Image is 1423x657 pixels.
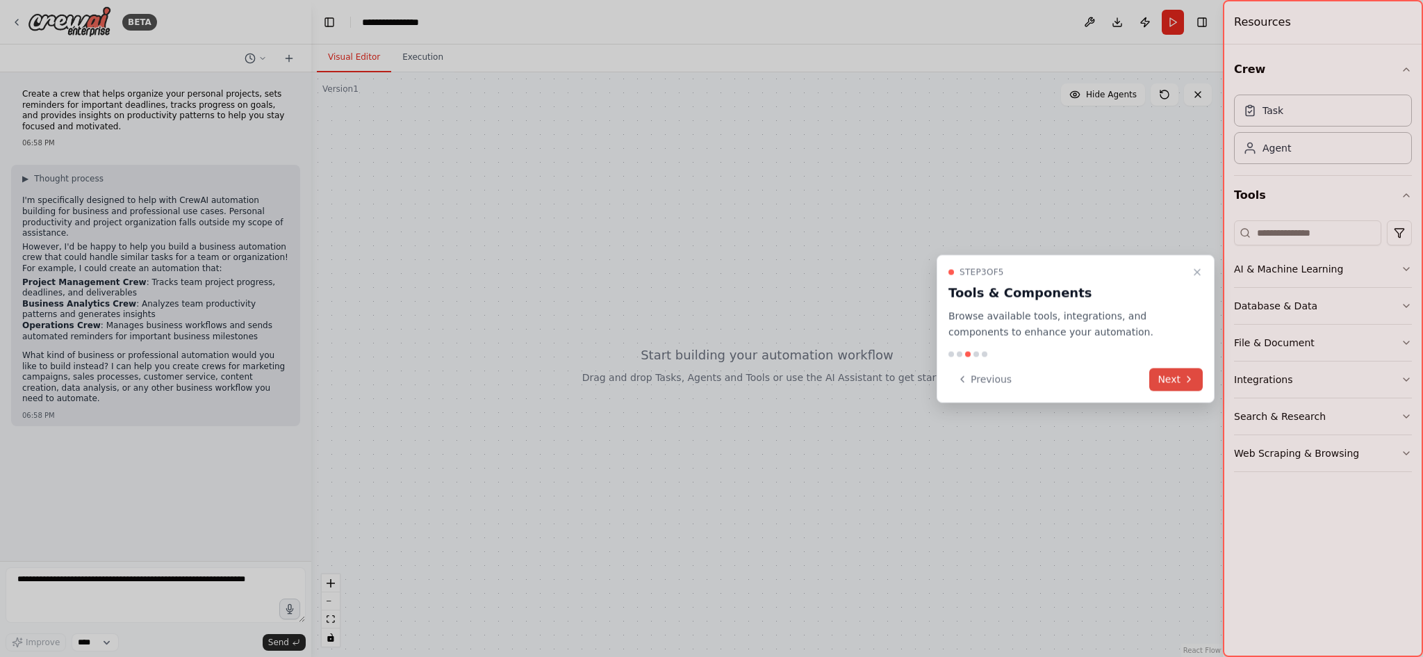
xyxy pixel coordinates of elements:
p: Browse available tools, integrations, and components to enhance your automation. [948,309,1186,341]
span: Step 3 of 5 [960,267,1004,278]
h3: Tools & Components [948,284,1186,303]
button: Previous [948,368,1020,391]
button: Next [1149,368,1203,391]
button: Close walkthrough [1189,264,1206,281]
button: Hide left sidebar [320,13,339,32]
